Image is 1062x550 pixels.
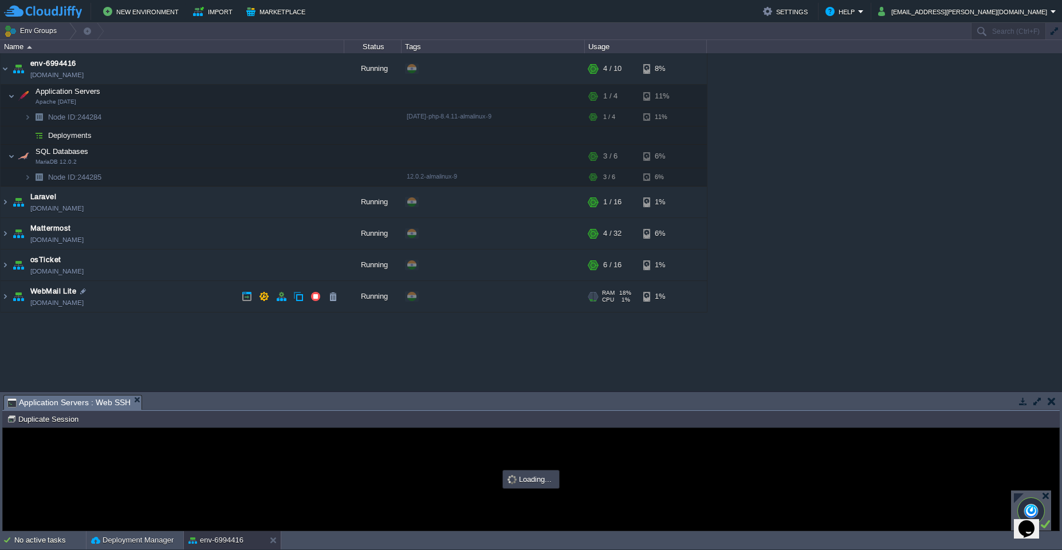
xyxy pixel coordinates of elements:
span: MariaDB 12.0.2 [36,159,77,165]
a: [DOMAIN_NAME] [30,69,84,81]
img: AMDAwAAAACH5BAEAAAAALAAAAAABAAEAAAICRAEAOw== [27,46,32,49]
div: 1% [643,250,681,280]
div: 4 / 32 [603,218,622,249]
a: Mattermost [30,223,71,234]
a: osTicket [30,254,61,266]
a: env-6994416 [30,58,76,69]
img: AMDAwAAAACH5BAEAAAAALAAAAAABAAEAAAICRAEAOw== [31,168,47,186]
button: Import [193,5,236,18]
span: 12.0.2-almalinux-9 [407,173,457,180]
button: env-6994416 [188,535,243,546]
button: Deployment Manager [91,535,174,546]
img: AMDAwAAAACH5BAEAAAAALAAAAAABAAEAAAICRAEAOw== [24,168,31,186]
div: No active tasks [14,531,86,549]
button: Env Groups [4,23,61,39]
a: [DOMAIN_NAME] [30,266,84,277]
a: Deployments [47,130,93,140]
div: 1% [643,281,681,312]
button: [EMAIL_ADDRESS][PERSON_NAME][DOMAIN_NAME] [878,5,1051,18]
a: Node ID:244284 [47,112,103,122]
div: 11% [643,85,681,108]
img: AMDAwAAAACH5BAEAAAAALAAAAAABAAEAAAICRAEAOw== [8,85,15,108]
img: AMDAwAAAACH5BAEAAAAALAAAAAABAAEAAAICRAEAOw== [31,126,47,144]
span: 244285 [47,172,103,182]
span: Application Servers : Web SSH [7,395,131,410]
img: AMDAwAAAACH5BAEAAAAALAAAAAABAAEAAAICRAEAOw== [10,218,26,249]
div: Tags [402,40,584,53]
div: Running [344,53,402,84]
div: Running [344,281,402,312]
div: Running [344,187,402,217]
div: 3 / 6 [603,168,615,186]
img: AMDAwAAAACH5BAEAAAAALAAAAAABAAEAAAICRAEAOw== [24,126,31,144]
img: AMDAwAAAACH5BAEAAAAALAAAAAABAAEAAAICRAEAOw== [1,218,10,249]
img: AMDAwAAAACH5BAEAAAAALAAAAAABAAEAAAICRAEAOw== [15,145,32,168]
div: 3 / 6 [603,145,617,168]
button: Help [825,5,858,18]
img: AMDAwAAAACH5BAEAAAAALAAAAAABAAEAAAICRAEAOw== [1,250,10,280]
div: Loading... [504,472,558,487]
a: WebMail Lite [30,286,76,297]
span: Apache [DATE] [36,98,76,105]
span: 1% [619,296,630,303]
a: [DOMAIN_NAME] [30,203,84,214]
div: Running [344,250,402,280]
img: AMDAwAAAACH5BAEAAAAALAAAAAABAAEAAAICRAEAOw== [1,187,10,217]
div: 8% [643,53,681,84]
button: Duplicate Session [7,414,82,424]
div: Name [1,40,344,53]
div: 4 / 10 [603,53,622,84]
div: 1 / 4 [603,108,615,126]
span: CPU [602,296,614,303]
img: AMDAwAAAACH5BAEAAAAALAAAAAABAAEAAAICRAEAOw== [10,250,26,280]
div: 1 / 16 [603,187,622,217]
span: Node ID: [48,173,77,181]
img: AMDAwAAAACH5BAEAAAAALAAAAAABAAEAAAICRAEAOw== [15,85,32,108]
a: SQL DatabasesMariaDB 12.0.2 [34,147,90,156]
a: [DOMAIN_NAME] [30,234,84,246]
a: Node ID:244285 [47,172,103,182]
img: AMDAwAAAACH5BAEAAAAALAAAAAABAAEAAAICRAEAOw== [24,108,31,126]
span: Node ID: [48,113,77,121]
div: 1% [643,187,681,217]
div: 6 / 16 [603,250,622,280]
span: 244284 [47,112,103,122]
span: [DATE]-php-8.4.11-almalinux-9 [407,113,491,120]
div: 6% [643,168,681,186]
div: 6% [643,145,681,168]
img: AMDAwAAAACH5BAEAAAAALAAAAAABAAEAAAICRAEAOw== [10,281,26,312]
a: Application ServersApache [DATE] [34,87,102,96]
img: AMDAwAAAACH5BAEAAAAALAAAAAABAAEAAAICRAEAOw== [31,108,47,126]
button: Settings [763,5,811,18]
div: 1 / 4 [603,85,617,108]
img: AMDAwAAAACH5BAEAAAAALAAAAAABAAEAAAICRAEAOw== [8,145,15,168]
img: AMDAwAAAACH5BAEAAAAALAAAAAABAAEAAAICRAEAOw== [1,53,10,84]
img: AMDAwAAAACH5BAEAAAAALAAAAAABAAEAAAICRAEAOw== [10,187,26,217]
div: Usage [585,40,706,53]
img: AMDAwAAAACH5BAEAAAAALAAAAAABAAEAAAICRAEAOw== [1,281,10,312]
span: 18% [619,290,631,296]
span: Application Servers [34,86,102,96]
button: New Environment [103,5,182,18]
a: [DOMAIN_NAME] [30,297,84,308]
span: SQL Databases [34,147,90,156]
a: Laravel [30,191,56,203]
span: RAM [602,290,615,296]
button: Marketplace [246,5,309,18]
div: Running [344,218,402,249]
img: CloudJiffy [4,5,82,19]
div: Status [345,40,401,53]
div: 6% [643,218,681,249]
iframe: chat widget [1014,504,1051,539]
img: AMDAwAAAACH5BAEAAAAALAAAAAABAAEAAAICRAEAOw== [10,53,26,84]
div: 11% [643,108,681,126]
